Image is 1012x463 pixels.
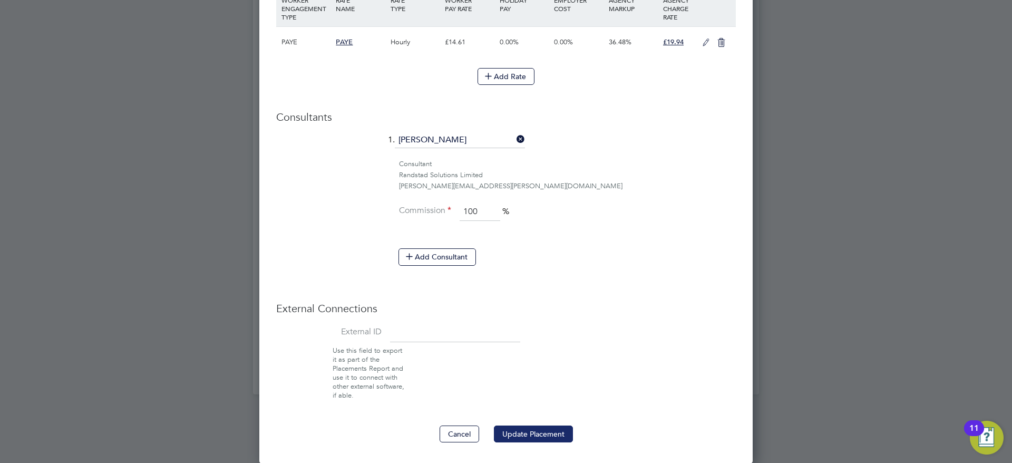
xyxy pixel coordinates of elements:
label: External ID [276,326,382,337]
div: Consultant [399,159,736,170]
button: Update Placement [494,426,573,442]
div: [PERSON_NAME][EMAIL_ADDRESS][PERSON_NAME][DOMAIN_NAME] [399,181,736,192]
li: 1. [276,132,736,159]
h3: Consultants [276,110,736,124]
div: Hourly [388,27,442,57]
span: 0.00% [554,37,573,46]
div: PAYE [279,27,333,57]
button: Cancel [440,426,479,442]
span: % [502,206,509,217]
span: £19.94 [663,37,684,46]
span: 36.48% [609,37,631,46]
span: PAYE [336,37,353,46]
button: Add Consultant [398,248,476,265]
div: £14.61 [442,27,497,57]
input: Search for... [395,132,525,148]
h3: External Connections [276,302,736,315]
button: Add Rate [478,68,534,85]
div: 11 [969,428,979,442]
span: 0.00% [500,37,519,46]
span: Use this field to export it as part of the Placements Report and use it to connect with other ext... [333,346,404,399]
div: Randstad Solutions Limited [399,170,736,181]
button: Open Resource Center, 11 new notifications [970,421,1004,455]
label: Commission [398,205,451,216]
